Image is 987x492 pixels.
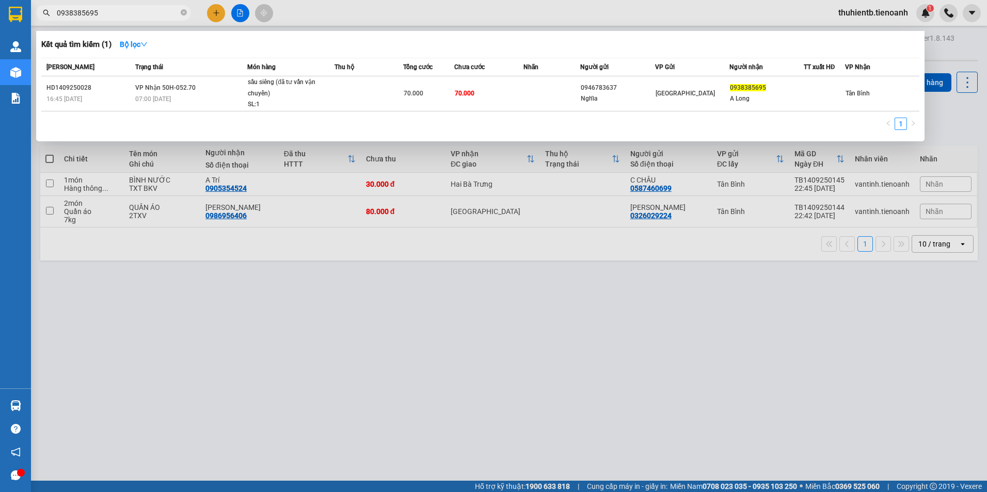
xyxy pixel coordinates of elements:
span: 07:00 [DATE] [135,95,171,103]
span: search [43,9,50,17]
a: 1 [895,118,906,129]
div: HD1409250028 [46,83,132,93]
span: TT xuất HĐ [804,63,835,71]
span: Người gửi [580,63,609,71]
input: Tìm tên, số ĐT hoặc mã đơn [57,7,179,19]
img: warehouse-icon [10,400,21,411]
span: Tổng cước [403,63,433,71]
span: 70.000 [404,90,423,97]
span: notification [11,447,21,457]
span: [PERSON_NAME] [46,63,94,71]
span: question-circle [11,424,21,434]
span: [GEOGRAPHIC_DATA] [656,90,715,97]
span: Tân Bình [846,90,870,97]
span: right [910,120,916,126]
li: Previous Page [882,118,895,130]
img: logo-vxr [9,7,22,22]
button: left [882,118,895,130]
img: warehouse-icon [10,41,21,52]
span: VP Nhận [845,63,870,71]
button: Bộ lọcdown [112,36,156,53]
span: close-circle [181,9,187,15]
img: warehouse-icon [10,67,21,78]
span: 0938385695 [730,84,766,91]
div: 0946783637 [581,83,654,93]
span: 70.000 [455,90,474,97]
span: Thu hộ [335,63,354,71]
li: Next Page [907,118,919,130]
span: Trạng thái [135,63,163,71]
div: SL: 1 [248,99,325,110]
span: close-circle [181,8,187,18]
span: Món hàng [247,63,276,71]
strong: Bộ lọc [120,40,148,48]
span: VP Gửi [655,63,675,71]
span: down [140,41,148,48]
div: A Long [730,93,803,104]
span: message [11,470,21,480]
img: solution-icon [10,93,21,104]
span: VP Nhận 50H-052.70 [135,84,196,91]
span: Người nhận [729,63,763,71]
span: Nhãn [523,63,538,71]
span: left [885,120,892,126]
li: 1 [895,118,907,130]
span: Chưa cước [454,63,485,71]
div: sầu siêng (đã tư vấn vận chuyển) [248,77,325,99]
div: Nghĩa [581,93,654,104]
span: 16:45 [DATE] [46,95,82,103]
h3: Kết quả tìm kiếm ( 1 ) [41,39,112,50]
button: right [907,118,919,130]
